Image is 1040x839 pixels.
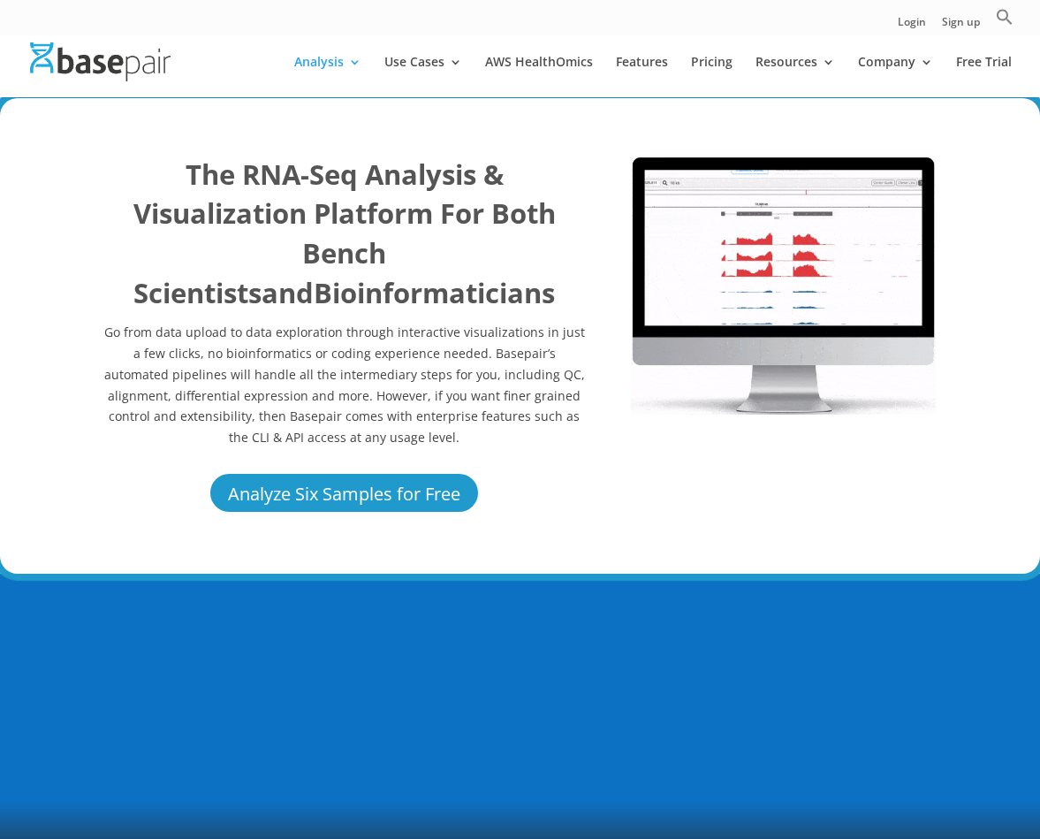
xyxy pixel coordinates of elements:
[384,56,462,97] a: Use Cases
[314,274,555,311] b: Bioinformaticians
[30,42,171,80] img: Basepair
[942,17,980,35] a: Sign up
[996,8,1013,35] a: Search Icon Link
[755,56,835,97] a: Resources
[262,274,314,311] b: and
[898,17,926,35] a: Login
[294,56,361,97] a: Analysis
[208,471,481,515] a: Analyze Six Samples for Free
[616,56,668,97] a: Features
[104,322,585,448] p: Go from data upload to data exploration through interactive visualizations in just a few clicks, ...
[858,56,933,97] a: Company
[691,56,733,97] a: Pricing
[956,56,1012,97] a: Free Trial
[996,8,1013,26] svg: Search
[485,56,593,97] a: AWS HealthOmics
[133,156,556,312] b: The RNA-Seq Analysis & Visualization Platform For Both Bench Scientists
[631,155,937,416] img: RNA Seq 2022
